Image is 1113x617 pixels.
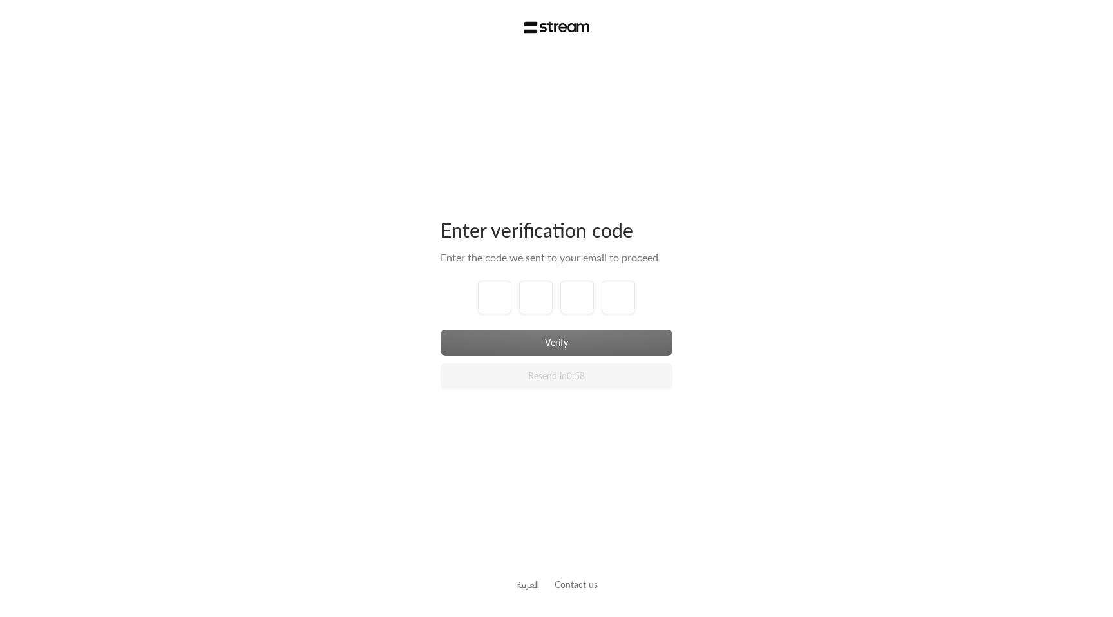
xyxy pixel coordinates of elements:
[441,218,672,242] div: Enter verification code
[524,21,590,34] img: Stream Logo
[555,579,598,590] a: Contact us
[555,578,598,591] button: Contact us
[441,250,672,265] div: Enter the code we sent to your email to proceed
[516,573,539,596] a: العربية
